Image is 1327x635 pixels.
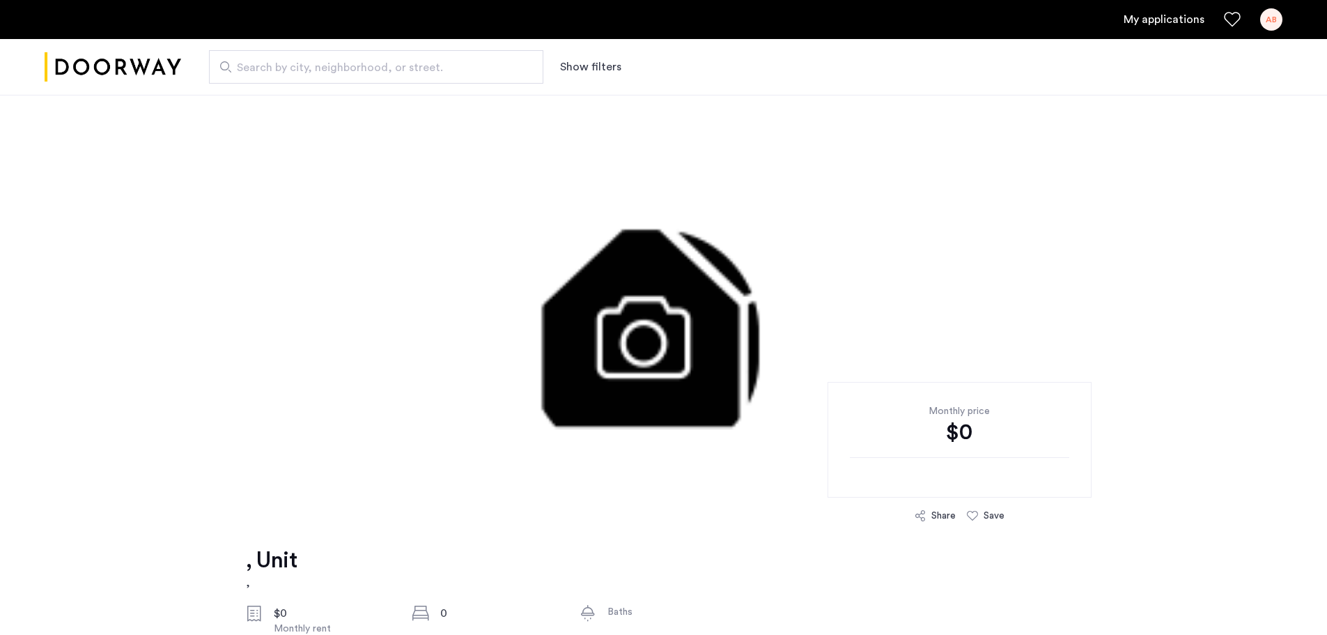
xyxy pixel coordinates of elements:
[1260,8,1282,31] div: AB
[45,41,181,93] img: logo
[246,574,297,591] h2: ,
[560,59,621,75] button: Show or hide filters
[1224,11,1241,28] a: Favorites
[850,404,1069,418] div: Monthly price
[274,605,391,622] div: $0
[209,50,543,84] input: Apartment Search
[850,418,1069,446] div: $0
[246,546,297,591] a: , Unit,
[239,95,1088,513] img: 3.gif
[440,605,557,622] div: 0
[45,41,181,93] a: Cazamio logo
[1124,11,1204,28] a: My application
[246,546,297,574] h1: , Unit
[984,509,1004,523] div: Save
[237,59,504,76] span: Search by city, neighborhood, or street.
[931,509,956,523] div: Share
[607,605,724,619] div: Baths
